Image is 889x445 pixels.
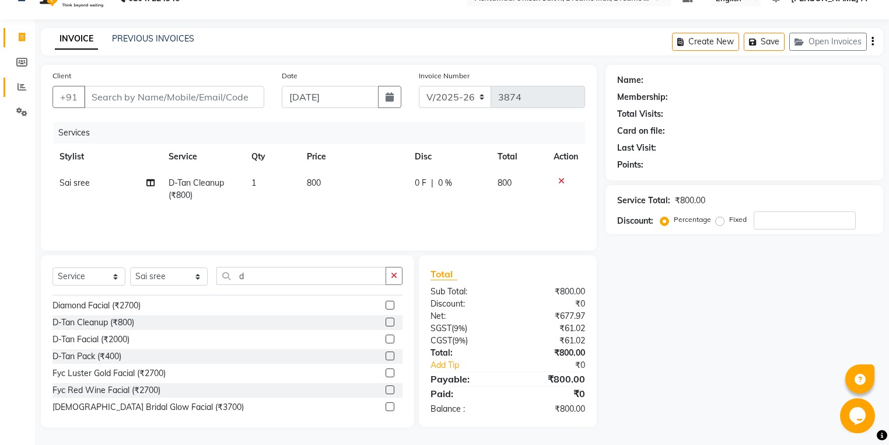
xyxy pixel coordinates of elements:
[617,91,668,103] div: Membership:
[491,144,547,170] th: Total
[840,398,877,433] iframe: chat widget
[52,144,162,170] th: Stylist
[617,194,670,207] div: Service Total:
[60,178,90,188] span: Sai sree
[672,33,739,51] button: Create New
[422,298,508,310] div: Discount:
[54,122,594,144] div: Services
[282,71,297,81] label: Date
[422,347,508,359] div: Total:
[422,310,508,322] div: Net:
[617,74,643,86] div: Name:
[430,323,452,333] span: SGST
[244,144,300,170] th: Qty
[169,178,224,200] span: D-Tan Cleanup (₹800)
[422,387,508,401] div: Paid:
[415,177,426,189] span: 0 F
[52,317,134,329] div: D-Tan Cleanup (₹800)
[617,159,643,171] div: Points:
[422,372,508,386] div: Payable:
[52,384,160,397] div: Fyc Red Wine Facial (₹2700)
[422,335,508,347] div: ( )
[430,268,457,280] span: Total
[508,372,593,386] div: ₹800.00
[547,144,585,170] th: Action
[52,367,166,380] div: Fyc Luster Gold Facial (₹2700)
[251,178,256,188] span: 1
[52,71,71,81] label: Client
[617,142,656,154] div: Last Visit:
[52,300,141,312] div: Diamond Facial (₹2700)
[729,214,747,225] label: Fixed
[300,144,408,170] th: Price
[55,29,98,50] a: INVOICE
[162,144,244,170] th: Service
[675,194,705,207] div: ₹800.00
[498,178,512,188] span: 800
[674,214,711,225] label: Percentage
[508,322,593,335] div: ₹61.02
[617,108,663,120] div: Total Visits:
[617,215,653,227] div: Discount:
[84,86,264,108] input: Search by Name/Mobile/Email/Code
[789,33,867,51] button: Open Invoices
[431,177,433,189] span: |
[508,298,593,310] div: ₹0
[454,324,465,333] span: 9%
[408,144,490,170] th: Disc
[508,403,593,415] div: ₹800.00
[52,350,121,363] div: D-Tan Pack (₹400)
[112,33,194,44] a: PREVIOUS INVOICES
[508,310,593,322] div: ₹677.97
[422,359,522,371] a: Add Tip
[508,387,593,401] div: ₹0
[419,71,470,81] label: Invoice Number
[508,335,593,347] div: ₹61.02
[422,322,508,335] div: ( )
[216,267,386,285] input: Search or Scan
[438,177,452,189] span: 0 %
[508,286,593,298] div: ₹800.00
[422,286,508,298] div: Sub Total:
[52,401,244,413] div: [DEMOGRAPHIC_DATA] Bridal Glow Facial (₹3700)
[307,178,321,188] span: 800
[422,403,508,415] div: Balance :
[52,333,129,346] div: D-Tan Facial (₹2000)
[522,359,594,371] div: ₹0
[508,347,593,359] div: ₹800.00
[430,335,452,346] span: CGST
[454,336,466,345] span: 9%
[617,125,665,137] div: Card on file:
[52,86,85,108] button: +91
[744,33,785,51] button: Save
